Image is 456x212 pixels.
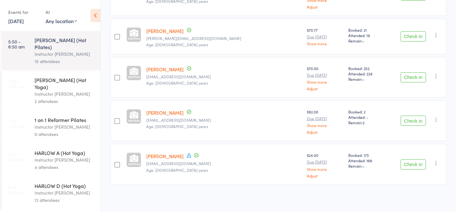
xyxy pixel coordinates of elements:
div: 15 attendees [35,58,95,65]
div: Instructor [PERSON_NAME] [35,90,95,98]
span: 2 [363,120,364,125]
div: [PERSON_NAME] (Hot Pilates) [35,36,95,50]
a: [PERSON_NAME] [146,66,184,73]
span: - [363,76,364,82]
span: Remain: [348,163,384,169]
span: Attended: 229 [348,71,384,76]
div: [PERSON_NAME] (Hot Yoga) [35,76,95,90]
span: Booked: 173 [348,152,384,158]
time: 5:50 - 6:50 am [8,39,25,49]
a: 7:15 -7:45 am1 on 1 Reformer PilatesInstructor [PERSON_NAME]0 attendees [2,111,100,143]
div: $70.77 [307,27,344,46]
small: michaelfwilkes@gmail.com [146,161,302,166]
a: 5:45 -6:45 pmHARLOW D (Hot Yoga)Instructor [PERSON_NAME]12 attendees [2,177,100,209]
div: $24.00 [307,152,344,177]
span: Remain: [348,120,384,125]
div: $92.00 [307,109,344,134]
a: Adjust [307,130,344,134]
div: 0 attendees [35,131,95,138]
time: 7:15 - 7:45 am [8,119,24,129]
div: Instructor [PERSON_NAME] [35,156,95,164]
a: [PERSON_NAME] [146,109,184,116]
div: $70.00 [307,66,344,91]
a: Adjust [307,87,344,91]
div: 1 on 1 Reformer Pilates [35,116,95,123]
a: [PERSON_NAME] [146,28,184,34]
small: Bianca_skene@hotmail.com [146,36,302,41]
small: Due [DATE] [307,116,344,121]
small: tahlia.stuhmcke@gmail.com [146,118,302,122]
span: Age: [DEMOGRAPHIC_DATA] years [146,80,208,86]
span: Booked: 2 [348,109,384,114]
div: 4 attendees [35,164,95,171]
span: Attended: 168 [348,158,384,163]
small: heidistoneinteriordesign@gmail.com [146,74,302,79]
div: Instructor [PERSON_NAME] [35,50,95,58]
a: 4:30 -5:30 pmHARLOW A (Hot Yoga)Instructor [PERSON_NAME]4 attendees [2,144,100,176]
small: Due [DATE] [307,160,344,164]
div: Instructor [PERSON_NAME] [35,123,95,131]
button: Check in [401,116,426,126]
div: Events for [8,7,39,17]
span: Age: [DEMOGRAPHIC_DATA] years [146,167,208,173]
small: Due [DATE] [307,73,344,77]
a: 7:00 -8:00 am[PERSON_NAME] (Hot Yoga)Instructor [PERSON_NAME]2 attendees [2,71,100,110]
span: Remain: [348,38,384,43]
div: HARLOW A (Hot Yoga) [35,149,95,156]
button: Check in [401,31,426,42]
a: Show more [307,167,344,171]
span: Age: [DEMOGRAPHIC_DATA] years [146,124,208,129]
time: 7:00 - 8:00 am [8,79,25,89]
a: 5:50 -6:50 am[PERSON_NAME] (Hot Pilates)Instructor [PERSON_NAME]15 attendees [2,31,100,70]
span: Remain: [348,76,384,82]
span: Booked: 21 [348,27,384,33]
a: Show more [307,42,344,46]
a: [PERSON_NAME] [146,153,184,159]
div: 12 attendees [35,196,95,204]
button: Check in [401,72,426,82]
div: Any location [46,17,77,24]
a: Adjust [307,5,344,9]
span: - [363,38,364,43]
div: HARLOW D (Hot Yoga) [35,182,95,189]
span: Age: [DEMOGRAPHIC_DATA] years [146,42,208,47]
time: 4:30 - 5:30 pm [8,152,25,162]
button: Check in [401,159,426,170]
span: Attended: 19 [348,33,384,38]
span: Attended: - [348,114,384,120]
a: Show more [307,123,344,127]
a: Show more [307,80,344,84]
span: Booked: 252 [348,66,384,71]
time: 5:45 - 6:45 pm [8,185,25,195]
small: Due [DATE] [307,35,344,39]
div: Instructor [PERSON_NAME] [35,189,95,196]
a: [DATE] [8,17,24,24]
div: At [46,7,77,17]
span: - [363,163,364,169]
div: 2 attendees [35,98,95,105]
a: Adjust [307,174,344,178]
